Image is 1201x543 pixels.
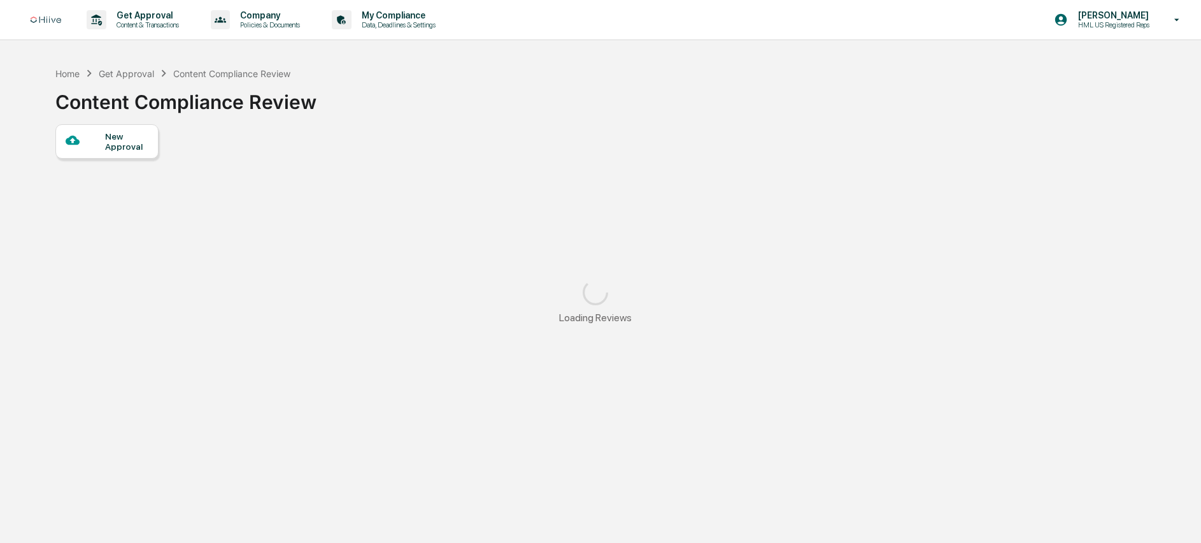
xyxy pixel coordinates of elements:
[55,68,80,79] div: Home
[352,10,442,20] p: My Compliance
[106,10,185,20] p: Get Approval
[105,131,148,152] div: New Approval
[1068,20,1156,29] p: HML US Registered Reps
[352,20,442,29] p: Data, Deadlines & Settings
[31,17,61,24] img: logo
[559,312,632,324] div: Loading Reviews
[173,68,290,79] div: Content Compliance Review
[55,80,316,113] div: Content Compliance Review
[99,68,154,79] div: Get Approval
[230,20,306,29] p: Policies & Documents
[230,10,306,20] p: Company
[106,20,185,29] p: Content & Transactions
[1068,10,1156,20] p: [PERSON_NAME]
